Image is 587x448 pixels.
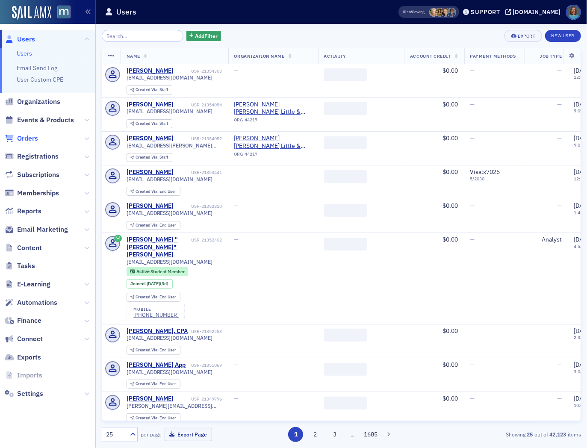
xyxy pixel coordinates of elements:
[17,225,68,234] span: Email Marketing
[470,202,475,209] span: —
[234,168,239,176] span: —
[429,8,438,17] span: Rebekah Olson
[136,381,159,386] span: Created Via :
[470,67,475,74] span: —
[17,261,35,271] span: Tasks
[470,176,519,182] span: 5 / 2030
[5,97,60,106] a: Organizations
[234,327,239,335] span: —
[136,348,176,353] div: End User
[470,53,516,59] span: Payment Methods
[5,334,43,344] a: Connect
[127,202,174,210] a: [PERSON_NAME]
[531,236,562,244] div: Analyst
[127,67,174,75] a: [PERSON_NAME]
[470,395,475,402] span: —
[5,170,59,180] a: Subscriptions
[127,176,213,183] span: [EMAIL_ADDRESS][DOMAIN_NAME]
[5,189,59,198] a: Memberships
[133,307,179,312] div: mobile
[147,280,160,286] span: [DATE]
[5,298,57,307] a: Automations
[150,268,185,274] span: Student Member
[308,427,323,442] button: 2
[558,361,562,368] span: —
[127,210,213,216] span: [EMAIL_ADDRESS][DOMAIN_NAME]
[470,168,500,176] span: Visa : x7025
[234,135,312,150] span: Grandizio Wilkins Little & Matthews (Hunt Valley, MD)
[5,261,35,271] a: Tasks
[288,427,303,442] button: 1
[136,295,176,300] div: End User
[136,87,159,92] span: Created Via :
[5,353,41,362] a: Exports
[234,202,239,209] span: —
[136,268,150,274] span: Active
[17,97,60,106] span: Organizations
[558,395,562,402] span: —
[116,7,136,17] h1: Users
[558,168,562,176] span: —
[347,430,359,438] span: …
[127,85,172,94] div: Created Via: Staff
[17,371,42,380] span: Imports
[136,416,176,421] div: End User
[504,30,542,42] button: Export
[130,281,147,286] span: Joined :
[513,8,561,16] div: [DOMAIN_NAME]
[5,115,74,125] a: Events & Products
[5,243,42,253] a: Content
[136,121,159,126] span: Created Via :
[175,102,222,108] div: USR-21354054
[324,238,367,251] span: ‌
[127,361,186,369] a: [PERSON_NAME] App
[141,430,162,438] label: per page
[147,281,168,286] div: (3d)
[505,9,564,15] button: [DOMAIN_NAME]
[443,395,458,402] span: $0.00
[175,203,222,209] div: USR-21352810
[234,101,312,116] a: [PERSON_NAME] [PERSON_NAME] Little & [PERSON_NAME] ([PERSON_NAME][GEOGRAPHIC_DATA], [GEOGRAPHIC_D...
[234,236,239,243] span: —
[17,298,57,307] span: Automations
[234,53,285,59] span: Organization Name
[17,243,42,253] span: Content
[17,134,38,143] span: Orders
[127,108,213,115] span: [EMAIL_ADDRESS][DOMAIN_NAME]
[136,415,159,421] span: Created Via :
[127,267,189,276] div: Active: Active: Student Member
[410,53,451,59] span: Account Credit
[127,53,140,59] span: Name
[127,327,188,335] a: [PERSON_NAME], CPA
[127,101,174,109] a: [PERSON_NAME]
[127,74,213,81] span: [EMAIL_ADDRESS][DOMAIN_NAME]
[470,134,475,142] span: —
[127,236,190,259] div: [PERSON_NAME] "[PERSON_NAME]" [PERSON_NAME]
[127,369,213,375] span: [EMAIL_ADDRESS][DOMAIN_NAME]
[12,6,51,20] img: SailAMX
[566,5,581,20] span: Profile
[324,53,346,59] span: Activity
[136,121,168,126] div: Staff
[558,67,562,74] span: —
[17,189,59,198] span: Memberships
[470,327,475,335] span: —
[195,32,218,40] span: Add Filter
[17,206,41,216] span: Reports
[443,361,458,368] span: $0.00
[192,237,222,243] div: USR-21352402
[127,395,174,403] div: [PERSON_NAME]
[234,101,312,116] span: Grandizio Wilkins Little & Matthews (Hunt Valley, MD)
[133,312,179,318] div: [PHONE_NUMBER]
[324,102,367,115] span: ‌
[17,280,50,289] span: E-Learning
[234,395,239,402] span: —
[127,279,173,289] div: Joined: 2025-10-03 00:00:00
[127,413,180,422] div: Created Via: End User
[443,236,458,243] span: $0.00
[324,329,367,342] span: ‌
